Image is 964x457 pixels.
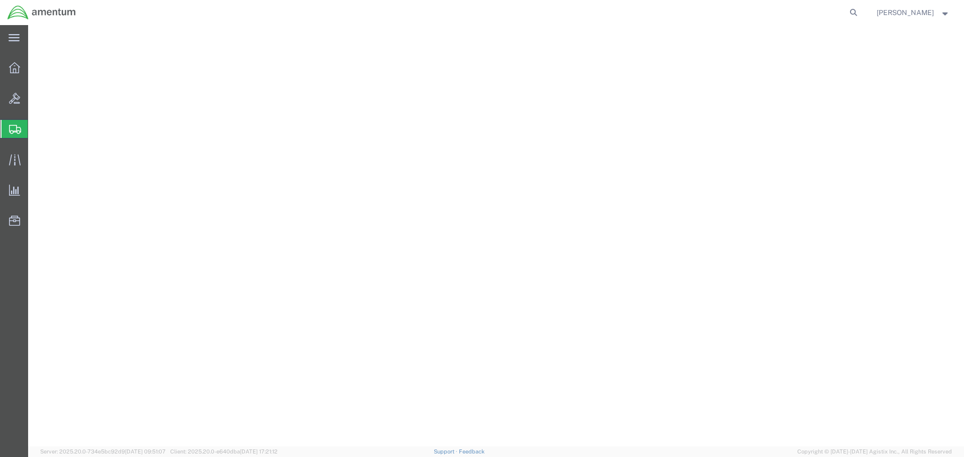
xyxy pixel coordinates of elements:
span: Ahmed Warraiat [877,7,934,18]
img: logo [7,5,76,20]
button: [PERSON_NAME] [876,7,950,19]
span: Server: 2025.20.0-734e5bc92d9 [40,448,166,454]
span: Copyright © [DATE]-[DATE] Agistix Inc., All Rights Reserved [797,447,952,456]
span: Client: 2025.20.0-e640dba [170,448,278,454]
span: [DATE] 17:21:12 [240,448,278,454]
a: Support [434,448,459,454]
a: Feedback [459,448,485,454]
iframe: FS Legacy Container [28,25,964,446]
span: [DATE] 09:51:07 [125,448,166,454]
